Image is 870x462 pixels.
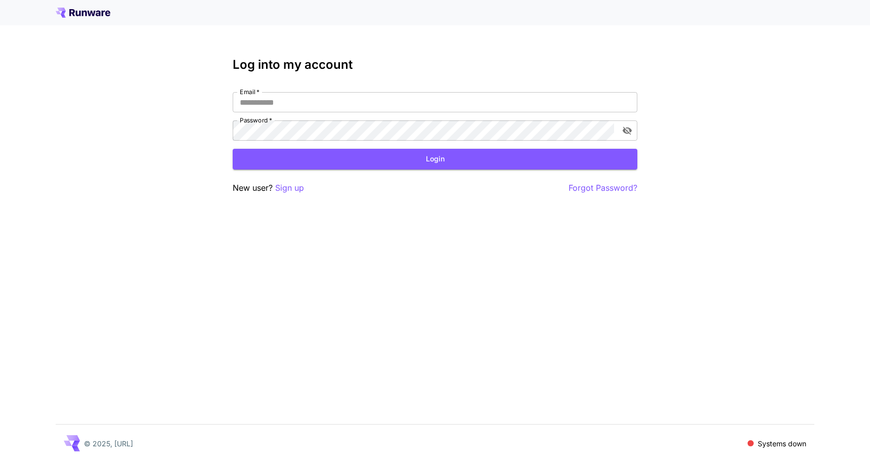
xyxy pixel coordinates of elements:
[233,149,637,170] button: Login
[233,58,637,72] h3: Log into my account
[84,438,133,449] p: © 2025, [URL]
[240,116,272,124] label: Password
[758,438,806,449] p: Systems down
[275,182,304,194] button: Sign up
[569,182,637,194] button: Forgot Password?
[618,121,636,140] button: toggle password visibility
[233,182,304,194] p: New user?
[240,88,259,96] label: Email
